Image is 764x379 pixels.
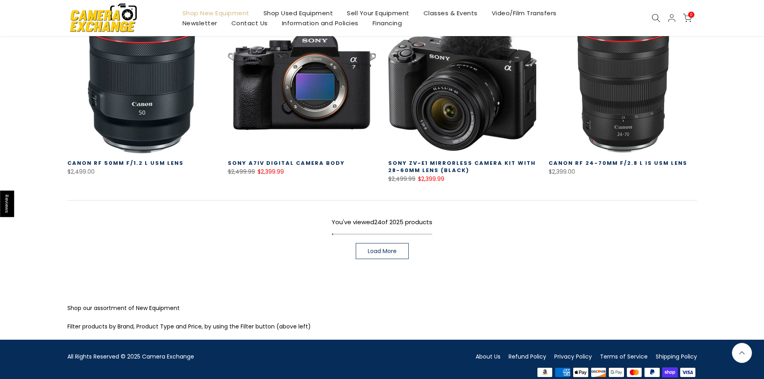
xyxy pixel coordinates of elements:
ins: $2,399.99 [418,174,444,184]
img: amazon payments [536,367,554,379]
div: $2,499.00 [67,167,216,177]
a: Financing [365,18,409,28]
span: Load More [368,248,397,254]
img: google pay [608,367,626,379]
a: Canon RF 50mm f/1.2 L USM Lens [67,159,184,167]
a: Refund Policy [509,353,546,361]
a: Privacy Policy [554,353,592,361]
img: visa [679,367,697,379]
a: Sony ZV-E1 Mirrorless Camera kit with 28-60mm lens (Black) [388,159,536,174]
img: discover [590,367,608,379]
a: Video/Film Transfers [484,8,563,18]
div: $2,399.00 [549,167,697,177]
img: apple pay [571,367,590,379]
del: $2,499.99 [388,175,415,183]
span: Filter products by Brand, Product Type and Price, by using the Filter button (above left) [67,322,311,330]
a: Contact Us [224,18,275,28]
p: Shop our assortment of New Equipment [67,303,697,313]
a: Shipping Policy [656,353,697,361]
img: master [625,367,643,379]
a: Information and Policies [275,18,365,28]
a: 0 [683,14,692,22]
del: $2,499.99 [228,168,255,176]
span: 24 [374,218,381,226]
a: Shop New Equipment [175,8,256,18]
a: Sell Your Equipment [340,8,417,18]
a: Canon RF 24-70mm f/2.8 L IS USM Lens [549,159,687,167]
a: Terms of Service [600,353,648,361]
img: paypal [643,367,661,379]
a: About Us [476,353,501,361]
div: All Rights Reserved © 2025 Camera Exchange [67,352,376,362]
a: Classes & Events [416,8,484,18]
a: Newsletter [175,18,224,28]
img: shopify pay [661,367,679,379]
img: american express [554,367,572,379]
span: 0 [688,12,694,18]
a: Sony a7IV Digital Camera Body [228,159,345,167]
a: Back to the top [732,343,752,363]
a: Shop Used Equipment [256,8,340,18]
span: You've viewed of 2025 products [332,218,432,226]
ins: $2,399.99 [257,167,284,177]
a: Load More [356,243,409,259]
